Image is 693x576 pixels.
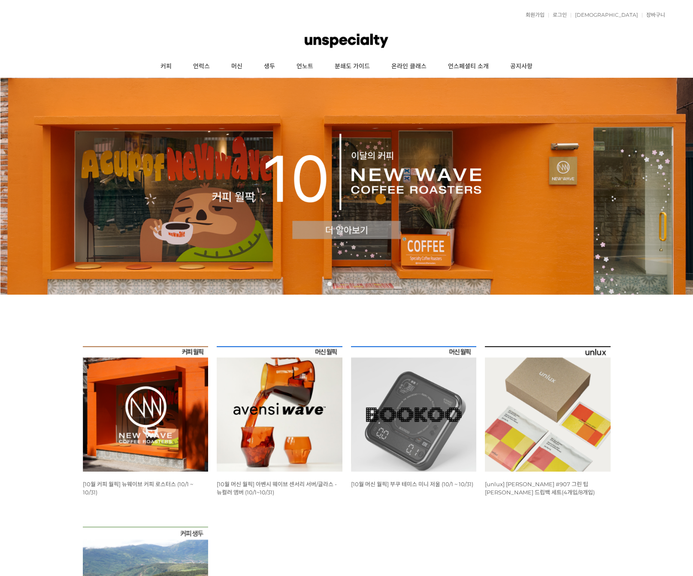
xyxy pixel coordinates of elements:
img: 언스페셜티 몰 [305,28,388,54]
a: 언럭스 [182,56,221,77]
a: [unlux] [PERSON_NAME] #907 그린 팁 [PERSON_NAME] 드립백 세트(4개입/8개입) [485,481,595,496]
a: 5 [362,282,366,286]
a: 2 [336,282,340,286]
a: 장바구니 [642,12,665,18]
a: [10월 커피 월픽] 뉴웨이브 커피 로스터스 (10/1 ~ 10/31) [83,481,193,496]
a: 로그인 [548,12,567,18]
a: 커피 [150,56,182,77]
a: 공지사항 [499,56,543,77]
a: 언스페셜티 소개 [437,56,499,77]
a: 머신 [221,56,253,77]
a: [DEMOGRAPHIC_DATA] [571,12,638,18]
a: 언노트 [286,56,324,77]
a: 생두 [253,56,286,77]
a: [10월 머신 월픽] 아벤시 웨이브 센서리 서버/글라스 - 뉴컬러 앰버 (10/1~10/31) [217,481,337,496]
a: 분쇄도 가이드 [324,56,381,77]
img: [unlux] 파나마 잰슨 #907 그린 팁 게이샤 워시드 드립백 세트(4개입/8개입) [485,346,611,472]
a: 3 [345,282,349,286]
a: 4 [353,282,357,286]
a: 1 [327,282,332,286]
img: [10월 커피 월픽] 뉴웨이브 커피 로스터스 (10/1 ~ 10/31) [83,346,209,472]
a: 회원가입 [521,12,545,18]
a: [10월 머신 월픽] 부쿠 테미스 미니 저울 (10/1 ~ 10/31) [351,481,473,488]
img: [10월 머신 월픽] 아벤시 웨이브 센서리 서버/글라스 - 뉴컬러 앰버 (10/1~10/31) [217,346,342,472]
img: [10월 머신 월픽] 부쿠 테미스 미니 저울 (10/1 ~ 10/31) [351,346,477,472]
a: 온라인 클래스 [381,56,437,77]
